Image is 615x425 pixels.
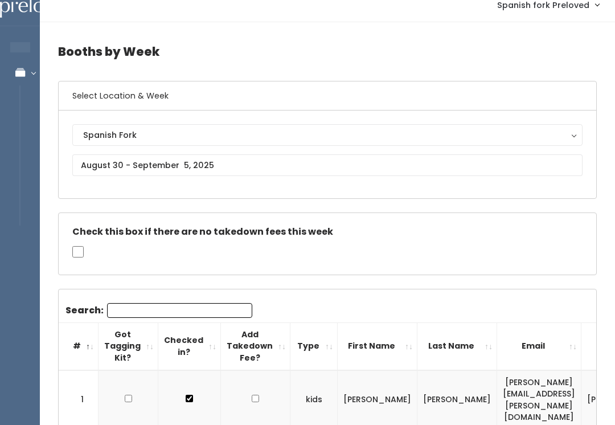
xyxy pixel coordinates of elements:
h5: Check this box if there are no takedown fees this week [72,227,583,237]
input: Search: [107,303,252,318]
th: Got Tagging Kit?: activate to sort column ascending [99,322,158,370]
h4: Booths by Week [58,36,597,67]
h6: Select Location & Week [59,81,596,111]
th: Email: activate to sort column ascending [497,322,581,370]
input: August 30 - September 5, 2025 [72,154,583,176]
label: Search: [65,303,252,318]
th: First Name: activate to sort column ascending [338,322,417,370]
th: #: activate to sort column descending [59,322,99,370]
button: Spanish Fork [72,124,583,146]
th: Add Takedown Fee?: activate to sort column ascending [221,322,290,370]
th: Checked in?: activate to sort column ascending [158,322,221,370]
div: Spanish Fork [83,129,572,141]
th: Last Name: activate to sort column ascending [417,322,497,370]
th: Type: activate to sort column ascending [290,322,338,370]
